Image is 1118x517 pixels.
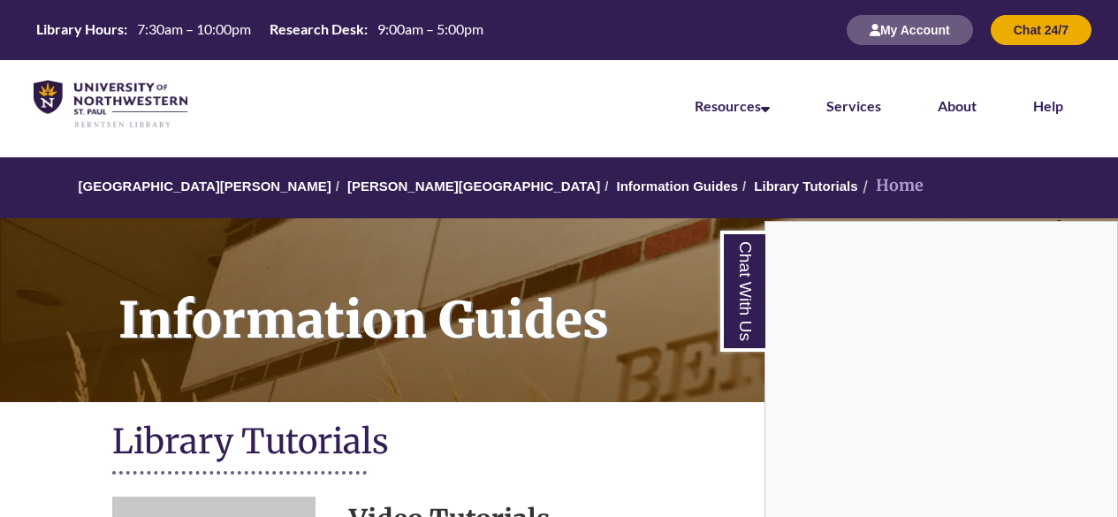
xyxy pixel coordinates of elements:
img: UNWSP Library Logo [34,80,187,129]
a: Resources [695,97,770,114]
a: About [938,97,977,114]
a: Chat With Us [720,231,765,352]
a: Services [826,97,881,114]
a: Help [1033,97,1063,114]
